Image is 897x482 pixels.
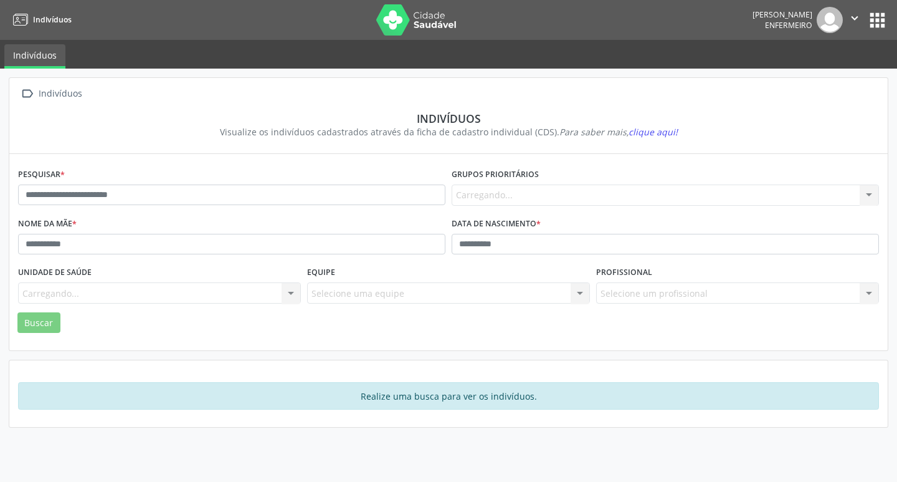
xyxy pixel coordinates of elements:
[18,165,65,185] label: Pesquisar
[18,263,92,282] label: Unidade de saúde
[18,214,77,234] label: Nome da mãe
[452,214,541,234] label: Data de nascimento
[765,20,812,31] span: Enfermeiro
[17,312,60,334] button: Buscar
[33,14,72,25] span: Indivíduos
[9,9,72,30] a: Indivíduos
[452,165,539,185] label: Grupos prioritários
[848,11,861,25] i: 
[36,85,84,103] div: Indivíduos
[307,263,335,282] label: Equipe
[27,125,870,138] div: Visualize os indivíduos cadastrados através da ficha de cadastro individual (CDS).
[27,112,870,125] div: Indivíduos
[596,263,652,282] label: Profissional
[629,126,678,138] span: clique aqui!
[817,7,843,33] img: img
[843,7,866,33] button: 
[866,9,888,31] button: apps
[18,382,879,410] div: Realize uma busca para ver os indivíduos.
[752,9,812,20] div: [PERSON_NAME]
[18,85,36,103] i: 
[559,126,678,138] i: Para saber mais,
[18,85,84,103] a:  Indivíduos
[4,44,65,69] a: Indivíduos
